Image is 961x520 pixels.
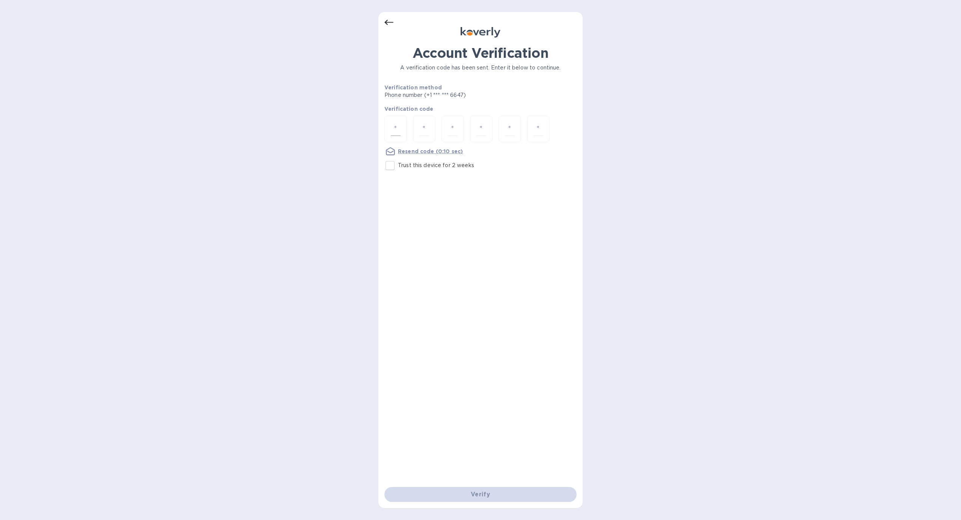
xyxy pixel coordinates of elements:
u: Resend code (0:10 sec) [398,148,463,154]
p: A verification code has been sent. Enter it below to continue. [384,64,577,72]
b: Verification method [384,84,442,90]
h1: Account Verification [384,45,577,61]
p: Phone number (+1 *** *** 6647) [384,91,523,99]
p: Verification code [384,105,577,113]
p: Trust this device for 2 weeks [398,161,474,169]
